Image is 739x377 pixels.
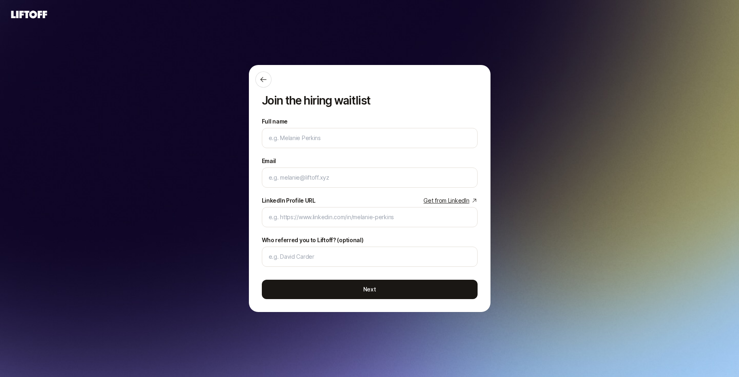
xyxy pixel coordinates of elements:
div: LinkedIn Profile URL [262,196,316,205]
input: e.g. David Carder [269,252,471,262]
label: Email [262,156,276,166]
button: Next [262,280,478,299]
label: Full name [262,117,288,126]
input: e.g. melanie@liftoff.xyz [269,173,471,182]
p: Join the hiring waitlist [262,94,478,107]
input: e.g. https://www.linkedin.com/in/melanie-perkins [269,212,471,222]
a: Get from LinkedIn [423,196,477,205]
label: Who referred you to Liftoff? (optional) [262,235,364,245]
input: e.g. Melanie Perkins [269,133,471,143]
